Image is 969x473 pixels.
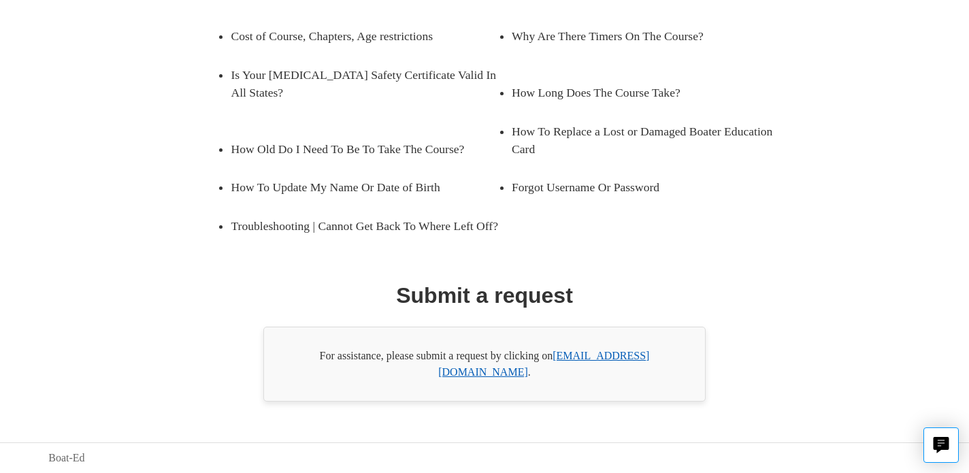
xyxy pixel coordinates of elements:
[263,327,706,402] div: For assistance, please submit a request by clicking on .
[512,112,779,169] a: How To Replace a Lost or Damaged Boater Education Card
[396,279,573,312] h1: Submit a request
[231,130,478,168] a: How Old Do I Need To Be To Take The Course?
[48,450,84,466] a: Boat-Ed
[231,207,498,245] a: Troubleshooting | Cannot Get Back To Where Left Off?
[512,168,759,206] a: Forgot Username Or Password
[231,56,498,112] a: Is Your [MEDICAL_DATA] Safety Certificate Valid In All States?
[231,17,478,55] a: Cost of Course, Chapters, Age restrictions
[512,74,759,112] a: How Long Does The Course Take?
[438,350,649,378] a: [EMAIL_ADDRESS][DOMAIN_NAME]
[231,168,478,206] a: How To Update My Name Or Date of Birth
[512,17,759,55] a: Why Are There Timers On The Course?
[923,427,959,463] button: Live chat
